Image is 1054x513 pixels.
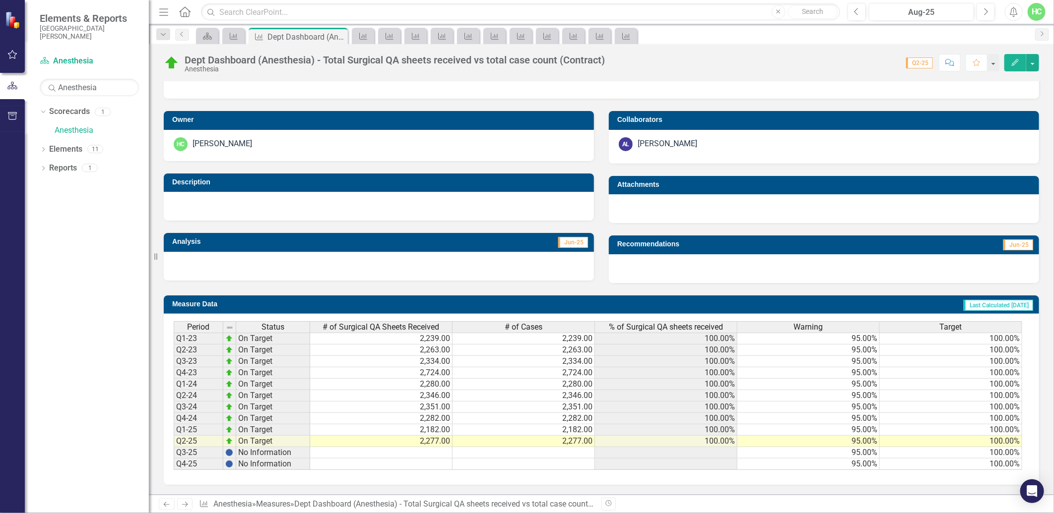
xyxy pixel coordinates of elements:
td: 2,182.00 [310,424,453,436]
td: 2,182.00 [453,424,595,436]
td: 100.00% [880,424,1022,436]
div: 11 [87,145,103,154]
td: 95.00% [737,447,880,458]
h3: Attachments [617,181,1034,188]
td: 2,724.00 [453,367,595,379]
span: # of Cases [505,323,542,332]
td: 2,334.00 [453,356,595,367]
div: HC [1028,3,1046,21]
td: 2,351.00 [453,401,595,413]
span: Status [262,323,284,332]
span: % of Surgical QA sheets received [609,323,723,332]
td: 100.00% [880,333,1022,344]
td: Q4-24 [174,413,223,424]
input: Search ClearPoint... [201,3,840,21]
td: On Target [236,424,310,436]
button: Search [788,5,838,19]
div: Anesthesia [185,65,605,73]
td: 100.00% [595,390,737,401]
td: 100.00% [880,390,1022,401]
td: 100.00% [880,356,1022,367]
td: 100.00% [595,436,737,447]
td: 2,239.00 [453,333,595,344]
img: zOikAAAAAElFTkSuQmCC [225,426,233,434]
div: » » [199,499,594,510]
span: Jun-25 [558,237,588,248]
button: Aug-25 [869,3,974,21]
td: 2,724.00 [310,367,453,379]
div: 1 [95,108,111,116]
span: # of Surgical QA Sheets Received [323,323,440,332]
input: Search Below... [40,79,139,96]
td: 100.00% [880,436,1022,447]
td: 100.00% [880,379,1022,390]
img: zOikAAAAAElFTkSuQmCC [225,437,233,445]
td: Q3-25 [174,447,223,458]
img: ClearPoint Strategy [5,11,22,28]
a: Reports [49,163,77,174]
td: Q2-25 [174,436,223,447]
h3: Owner [172,116,589,123]
td: 2,239.00 [310,333,453,344]
a: Anesthesia [55,125,149,136]
a: Elements [49,144,82,155]
td: 95.00% [737,367,880,379]
td: On Target [236,333,310,344]
img: BgCOk07PiH71IgAAAABJRU5ErkJggg== [225,460,233,468]
h3: Description [172,178,589,186]
small: [GEOGRAPHIC_DATA][PERSON_NAME] [40,24,139,41]
td: 2,334.00 [310,356,453,367]
td: No Information [236,458,310,470]
td: 100.00% [595,333,737,344]
td: 2,351.00 [310,401,453,413]
td: Q1-24 [174,379,223,390]
td: Q1-23 [174,333,223,344]
td: 100.00% [595,356,737,367]
div: Aug-25 [872,6,971,18]
span: Last Calculated [DATE] [964,300,1033,311]
td: Q3-24 [174,401,223,413]
td: 95.00% [737,379,880,390]
td: No Information [236,447,310,458]
td: 100.00% [595,344,737,356]
div: [PERSON_NAME] [638,138,697,150]
span: Warning [794,323,823,332]
td: 95.00% [737,401,880,413]
img: zOikAAAAAElFTkSuQmCC [225,346,233,354]
td: 100.00% [880,344,1022,356]
img: zOikAAAAAElFTkSuQmCC [225,392,233,399]
td: On Target [236,356,310,367]
td: On Target [236,367,310,379]
a: Measures [256,499,290,509]
td: On Target [236,401,310,413]
td: Q1-25 [174,424,223,436]
td: 100.00% [595,401,737,413]
td: 2,282.00 [310,413,453,424]
td: 100.00% [880,401,1022,413]
td: 2,346.00 [453,390,595,401]
td: Q2-24 [174,390,223,401]
span: Target [940,323,962,332]
td: 95.00% [737,390,880,401]
td: 2,346.00 [310,390,453,401]
a: Anesthesia [213,499,252,509]
img: zOikAAAAAElFTkSuQmCC [225,369,233,377]
td: 100.00% [880,447,1022,458]
div: Dept Dashboard (Anesthesia) - Total Surgical QA sheets received vs total case count (Contract) [294,499,625,509]
span: Period [188,323,210,332]
div: Dept Dashboard (Anesthesia) - Total Surgical QA sheets received vs total case count (Contract) [267,31,345,43]
td: Q3-23 [174,356,223,367]
td: 100.00% [880,367,1022,379]
div: AL [619,137,633,151]
img: BgCOk07PiH71IgAAAABJRU5ErkJggg== [225,449,233,456]
td: On Target [236,390,310,401]
td: 100.00% [595,413,737,424]
div: HC [174,137,188,151]
img: zOikAAAAAElFTkSuQmCC [225,357,233,365]
h3: Recommendations [617,240,896,248]
div: 1 [82,164,98,172]
td: 2,277.00 [453,436,595,447]
a: Scorecards [49,106,90,117]
td: 2,280.00 [310,379,453,390]
td: 95.00% [737,344,880,356]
